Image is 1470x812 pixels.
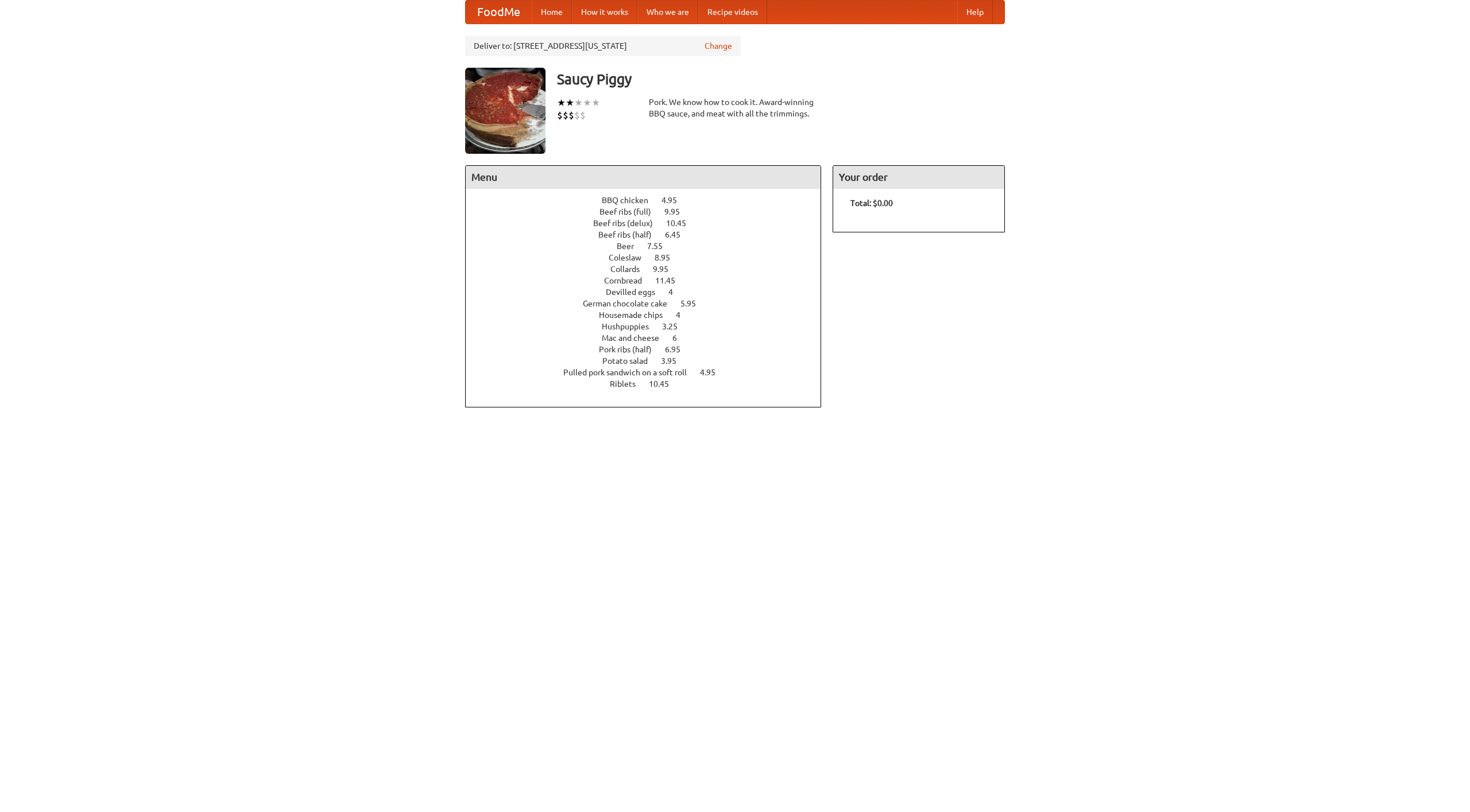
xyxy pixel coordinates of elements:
a: Beef ribs (delux) 10.45 [593,219,707,228]
a: Riblets 10.45 [610,379,690,388]
span: Housemade chips [599,310,674,320]
div: Pork. We know how to cook it. Award-winning BBQ sauce, and meat with all the trimmings. [649,96,821,119]
span: 4 [668,287,684,297]
span: 4 [676,310,692,320]
span: 4.95 [661,196,688,205]
img: angular.jpg [465,68,546,154]
span: Beef ribs (delux) [593,219,664,228]
span: Devilled eggs [606,287,667,297]
span: 3.95 [661,356,688,366]
li: ★ [566,96,574,109]
span: 5.95 [680,299,707,308]
li: $ [568,109,574,122]
span: Beef ribs (half) [598,230,663,239]
a: Home [532,1,572,24]
a: Pulled pork sandwich on a soft roll 4.95 [563,368,737,377]
span: Mac and cheese [602,333,671,343]
a: Coleslaw 8.95 [609,253,691,262]
li: ★ [583,96,591,109]
h4: Menu [466,166,821,189]
li: ★ [574,96,583,109]
span: 6 [672,333,688,343]
a: German chocolate cake 5.95 [583,299,717,308]
span: German chocolate cake [583,299,679,308]
span: Pulled pork sandwich on a soft roll [563,368,698,377]
span: 9.95 [664,207,691,216]
b: Total: $0.00 [850,199,893,208]
li: ★ [591,96,600,109]
span: 7.55 [647,242,674,251]
span: 4.95 [700,368,727,377]
li: $ [580,109,586,122]
span: 10.45 [649,379,680,388]
span: Hushpuppies [602,322,660,331]
a: Help [957,1,993,24]
span: Beef ribs (full) [599,207,663,216]
span: BBQ chicken [602,196,660,205]
span: Pork ribs (half) [599,345,663,354]
span: Cornbread [604,276,653,285]
li: $ [563,109,568,122]
span: Coleslaw [609,253,653,262]
span: 9.95 [653,265,680,274]
span: 8.95 [655,253,682,262]
a: FoodMe [466,1,532,24]
li: $ [557,109,563,122]
li: $ [574,109,580,122]
span: 10.45 [666,219,698,228]
h3: Saucy Piggy [557,68,1005,91]
a: Beef ribs (half) 6.45 [598,230,702,239]
span: Potato salad [602,356,659,366]
a: Housemade chips 4 [599,310,702,320]
li: ★ [557,96,566,109]
a: Devilled eggs 4 [606,287,694,297]
a: Beef ribs (full) 9.95 [599,207,701,216]
span: Collards [610,265,651,274]
a: Collards 9.95 [610,265,690,274]
span: Riblets [610,379,647,388]
a: How it works [572,1,637,24]
a: Change [705,40,732,52]
span: 11.45 [655,276,687,285]
div: Deliver to: [STREET_ADDRESS][US_STATE] [465,36,741,56]
a: Hushpuppies 3.25 [602,322,699,331]
a: Mac and cheese 6 [602,333,698,343]
a: Cornbread 11.45 [604,276,697,285]
span: Beer [617,242,645,251]
a: BBQ chicken 4.95 [602,196,698,205]
a: Potato salad 3.95 [602,356,698,366]
span: 3.25 [662,322,689,331]
a: Who we are [637,1,698,24]
a: Beer 7.55 [617,242,684,251]
a: Recipe videos [698,1,767,24]
span: 6.95 [665,345,692,354]
h4: Your order [833,166,1004,189]
span: 6.45 [665,230,692,239]
a: Pork ribs (half) 6.95 [599,345,702,354]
